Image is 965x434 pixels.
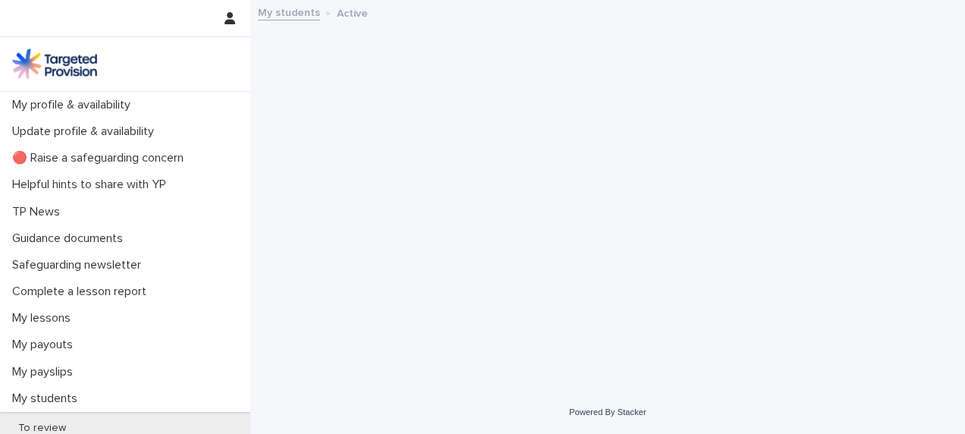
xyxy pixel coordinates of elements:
[6,205,72,219] p: TP News
[6,178,178,192] p: Helpful hints to share with YP
[6,365,85,379] p: My payslips
[12,49,97,79] img: M5nRWzHhSzIhMunXDL62
[569,407,646,417] a: Powered By Stacker
[258,3,320,20] a: My students
[6,231,135,246] p: Guidance documents
[6,124,166,139] p: Update profile & availability
[6,311,83,325] p: My lessons
[6,258,153,272] p: Safeguarding newsletter
[6,392,90,406] p: My students
[6,151,196,165] p: 🔴 Raise a safeguarding concern
[6,98,143,112] p: My profile & availability
[6,285,159,299] p: Complete a lesson report
[337,4,368,20] p: Active
[6,338,85,352] p: My payouts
